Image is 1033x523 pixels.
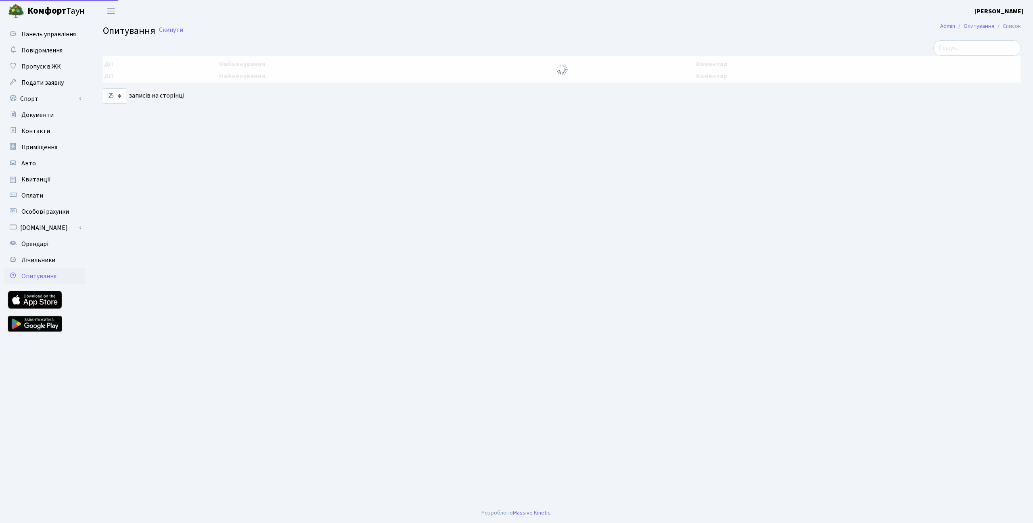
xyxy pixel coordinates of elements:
a: Приміщення [4,139,85,155]
b: Комфорт [27,4,66,17]
img: Обробка... [556,63,569,76]
span: Квитанції [21,175,51,184]
button: Переключити навігацію [101,4,121,18]
span: Приміщення [21,143,57,152]
span: Повідомлення [21,46,63,55]
b: [PERSON_NAME] [974,7,1023,16]
span: Особові рахунки [21,207,69,216]
span: Пропуск в ЖК [21,62,61,71]
span: Подати заявку [21,78,64,87]
input: Пошук... [933,40,1021,56]
a: Панель управління [4,26,85,42]
img: logo.png [8,3,24,19]
span: Оплати [21,191,43,200]
a: Документи [4,107,85,123]
a: Квитанції [4,171,85,188]
a: Admin [940,22,955,30]
span: Орендарі [21,240,48,248]
a: Опитування [964,22,994,30]
label: записів на сторінці [103,88,184,104]
a: Контакти [4,123,85,139]
a: Повідомлення [4,42,85,58]
span: Лічильники [21,256,55,265]
select: записів на сторінці [103,88,126,104]
a: Оплати [4,188,85,204]
div: Розроблено . [481,508,552,517]
a: Пропуск в ЖК [4,58,85,75]
a: Спорт [4,91,85,107]
span: Панель управління [21,30,76,39]
a: [DOMAIN_NAME] [4,220,85,236]
a: Лічильники [4,252,85,268]
a: Подати заявку [4,75,85,91]
span: Авто [21,159,36,168]
span: Опитування [21,272,56,281]
a: Опитування [4,268,85,284]
nav: breadcrumb [928,18,1033,35]
a: [PERSON_NAME] [974,6,1023,16]
li: Список [994,22,1021,31]
a: Авто [4,155,85,171]
a: Massive Kinetic [513,508,550,517]
a: Скинути [159,26,183,34]
span: Опитування [103,24,155,38]
a: Орендарі [4,236,85,252]
span: Контакти [21,127,50,135]
span: Документи [21,110,54,119]
span: Таун [27,4,85,18]
a: Особові рахунки [4,204,85,220]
